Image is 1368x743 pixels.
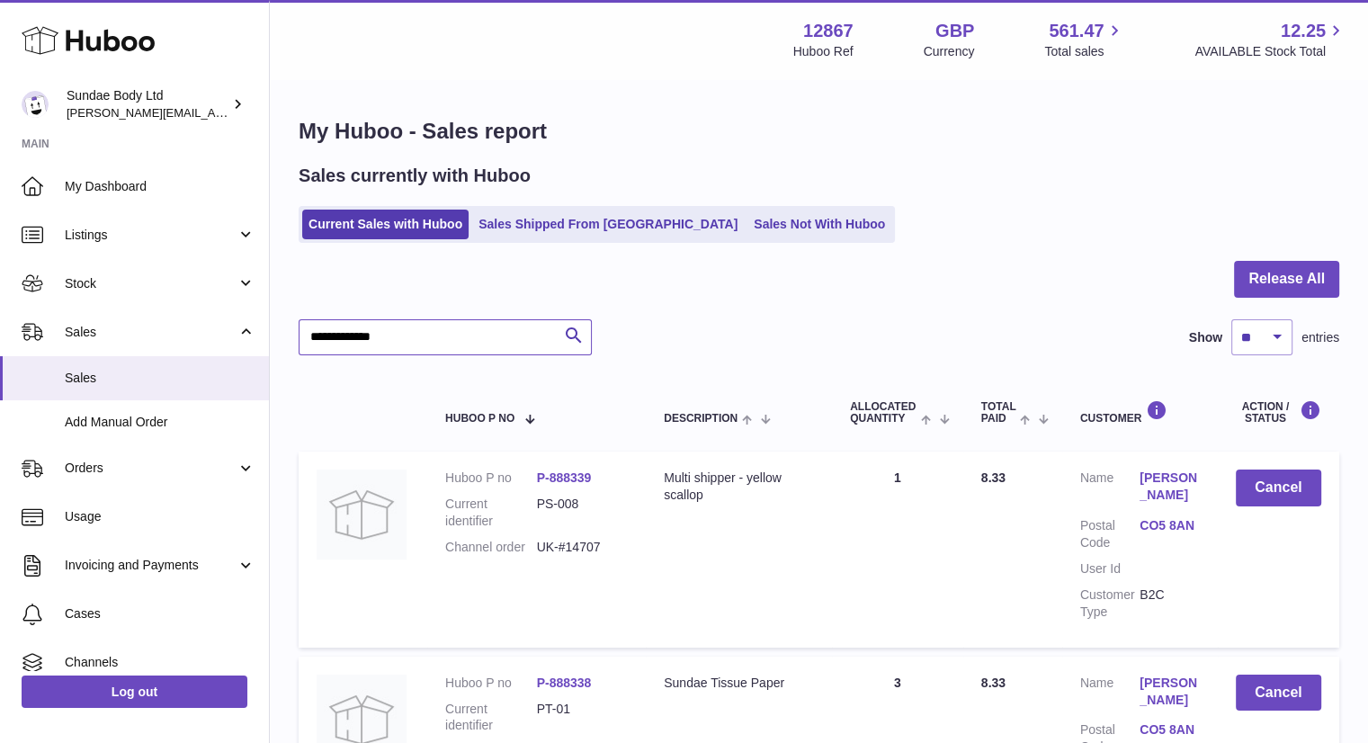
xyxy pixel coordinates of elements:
[472,210,744,239] a: Sales Shipped From [GEOGRAPHIC_DATA]
[537,539,629,556] dd: UK-#14707
[65,460,237,477] span: Orders
[537,470,592,485] a: P-888339
[445,413,514,425] span: Huboo P no
[445,675,537,692] dt: Huboo P no
[1080,560,1140,577] dt: User Id
[445,470,537,487] dt: Huboo P no
[793,43,854,60] div: Huboo Ref
[445,701,537,735] dt: Current identifier
[1236,675,1321,712] button: Cancel
[832,452,963,647] td: 1
[65,275,237,292] span: Stock
[1236,400,1321,425] div: Action / Status
[1194,43,1346,60] span: AVAILABLE Stock Total
[299,164,531,188] h2: Sales currently with Huboo
[65,654,255,671] span: Channels
[445,496,537,530] dt: Current identifier
[317,470,407,559] img: no-photo.jpg
[747,210,891,239] a: Sales Not With Huboo
[1236,470,1321,506] button: Cancel
[1049,19,1104,43] span: 561.47
[65,227,237,244] span: Listings
[1080,586,1140,621] dt: Customer Type
[67,87,228,121] div: Sundae Body Ltd
[1140,517,1199,534] a: CO5 8AN
[981,401,1016,425] span: Total paid
[981,470,1006,485] span: 8.33
[299,117,1339,146] h1: My Huboo - Sales report
[445,539,537,556] dt: Channel order
[537,676,592,690] a: P-888338
[65,508,255,525] span: Usage
[1080,470,1140,508] dt: Name
[1080,517,1140,551] dt: Postal Code
[537,701,629,735] dd: PT-01
[850,401,916,425] span: ALLOCATED Quantity
[803,19,854,43] strong: 12867
[67,105,361,120] span: [PERSON_NAME][EMAIL_ADDRESS][DOMAIN_NAME]
[1044,19,1124,60] a: 561.47 Total sales
[1301,329,1339,346] span: entries
[1080,400,1200,425] div: Customer
[65,557,237,574] span: Invoicing and Payments
[65,324,237,341] span: Sales
[1189,329,1222,346] label: Show
[1194,19,1346,60] a: 12.25 AVAILABLE Stock Total
[1044,43,1124,60] span: Total sales
[1140,675,1199,709] a: [PERSON_NAME]
[935,19,974,43] strong: GBP
[22,676,247,708] a: Log out
[22,91,49,118] img: rizaldy@sundaebody.com
[537,496,629,530] dd: PS-008
[924,43,975,60] div: Currency
[664,675,814,692] div: Sundae Tissue Paper
[65,414,255,431] span: Add Manual Order
[302,210,469,239] a: Current Sales with Huboo
[65,605,255,622] span: Cases
[65,178,255,195] span: My Dashboard
[981,676,1006,690] span: 8.33
[1234,261,1339,298] button: Release All
[664,470,814,504] div: Multi shipper - yellow scallop
[65,370,255,387] span: Sales
[1140,470,1199,504] a: [PERSON_NAME]
[1140,586,1199,621] dd: B2C
[1080,675,1140,713] dt: Name
[664,413,738,425] span: Description
[1140,721,1199,739] a: CO5 8AN
[1281,19,1326,43] span: 12.25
